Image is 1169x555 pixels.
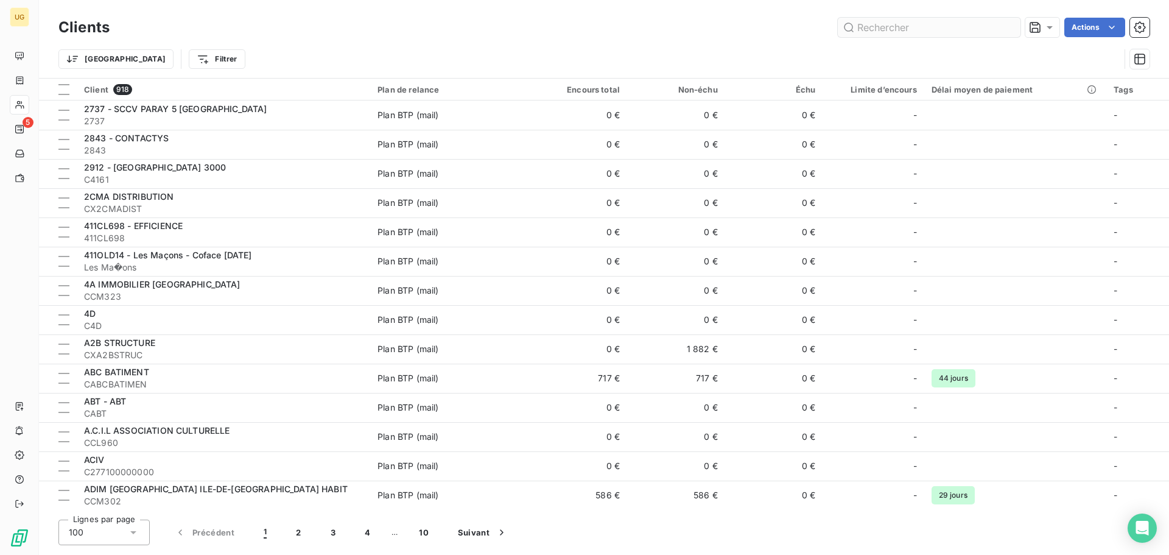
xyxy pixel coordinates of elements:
[84,308,96,319] span: 4D
[377,168,438,180] div: Plan BTP (mail)
[725,422,823,451] td: 0 €
[84,367,149,377] span: ABC BATIMENT
[1114,490,1117,500] span: -
[1114,344,1117,354] span: -
[1128,514,1157,543] div: Open Intercom Messenger
[84,221,183,231] span: 411CL698 - EFFICIENCE
[913,431,917,443] span: -
[377,489,438,501] div: Plan BTP (mail)
[84,349,363,361] span: CXA2BSTRUC
[377,255,438,267] div: Plan BTP (mail)
[316,520,350,545] button: 3
[913,372,917,384] span: -
[913,197,917,209] span: -
[377,109,438,121] div: Plan BTP (mail)
[1114,227,1117,237] span: -
[913,460,917,472] span: -
[725,393,823,422] td: 0 €
[529,364,627,393] td: 717 €
[1114,373,1117,383] span: -
[1114,85,1162,94] div: Tags
[627,481,725,510] td: 586 €
[84,396,126,406] span: ABT - ABT
[84,115,363,127] span: 2737
[627,217,725,247] td: 0 €
[84,437,363,449] span: CCL960
[84,279,240,289] span: 4A IMMOBILIER [GEOGRAPHIC_DATA]
[627,188,725,217] td: 0 €
[627,334,725,364] td: 1 882 €
[84,162,226,172] span: 2912 - [GEOGRAPHIC_DATA] 3000
[725,276,823,305] td: 0 €
[838,18,1020,37] input: Rechercher
[627,130,725,159] td: 0 €
[913,343,917,355] span: -
[84,484,348,494] span: ADIM [GEOGRAPHIC_DATA] ILE-DE-[GEOGRAPHIC_DATA] HABIT
[84,232,363,244] span: 411CL698
[627,101,725,130] td: 0 €
[1114,461,1117,471] span: -
[350,520,385,545] button: 4
[84,261,363,274] span: Les Ma�ons
[84,85,108,94] span: Client
[529,334,627,364] td: 0 €
[84,454,105,465] span: ACIV
[281,520,315,545] button: 2
[113,84,132,95] span: 918
[84,378,363,391] span: CABCBATIMEN
[1114,139,1117,149] span: -
[529,276,627,305] td: 0 €
[377,197,438,209] div: Plan BTP (mail)
[84,495,363,507] span: CCM302
[725,451,823,481] td: 0 €
[725,101,823,130] td: 0 €
[377,431,438,443] div: Plan BTP (mail)
[84,133,169,143] span: 2843 - CONTACTYS
[1114,402,1117,412] span: -
[58,16,110,38] h3: Clients
[377,85,522,94] div: Plan de relance
[627,364,725,393] td: 717 €
[58,49,174,69] button: [GEOGRAPHIC_DATA]
[732,85,816,94] div: Échu
[536,85,620,94] div: Encours total
[1114,431,1117,442] span: -
[84,408,363,420] span: CABT
[84,191,174,202] span: 2CMA DISTRIBUTION
[377,343,438,355] div: Plan BTP (mail)
[913,138,917,150] span: -
[529,247,627,276] td: 0 €
[627,159,725,188] td: 0 €
[627,276,725,305] td: 0 €
[84,250,252,260] span: 411OLD14 - Les Maçons - Coface [DATE]
[377,138,438,150] div: Plan BTP (mail)
[725,305,823,334] td: 0 €
[529,451,627,481] td: 0 €
[725,130,823,159] td: 0 €
[84,174,363,186] span: C4161
[377,460,438,472] div: Plan BTP (mail)
[932,369,975,387] span: 44 jours
[84,291,363,303] span: CCM323
[1064,18,1125,37] button: Actions
[264,526,267,539] span: 1
[529,305,627,334] td: 0 €
[84,338,155,348] span: A2B STRUCTURE
[627,305,725,334] td: 0 €
[84,104,267,114] span: 2737 - SCCV PARAY 5 [GEOGRAPHIC_DATA]
[84,144,363,157] span: 2843
[529,393,627,422] td: 0 €
[932,486,975,504] span: 29 jours
[913,226,917,238] span: -
[913,255,917,267] span: -
[1114,110,1117,120] span: -
[725,334,823,364] td: 0 €
[23,117,33,128] span: 5
[913,109,917,121] span: -
[627,247,725,276] td: 0 €
[529,159,627,188] td: 0 €
[1114,256,1117,266] span: -
[913,285,917,297] span: -
[725,247,823,276] td: 0 €
[84,466,363,478] span: C277100000000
